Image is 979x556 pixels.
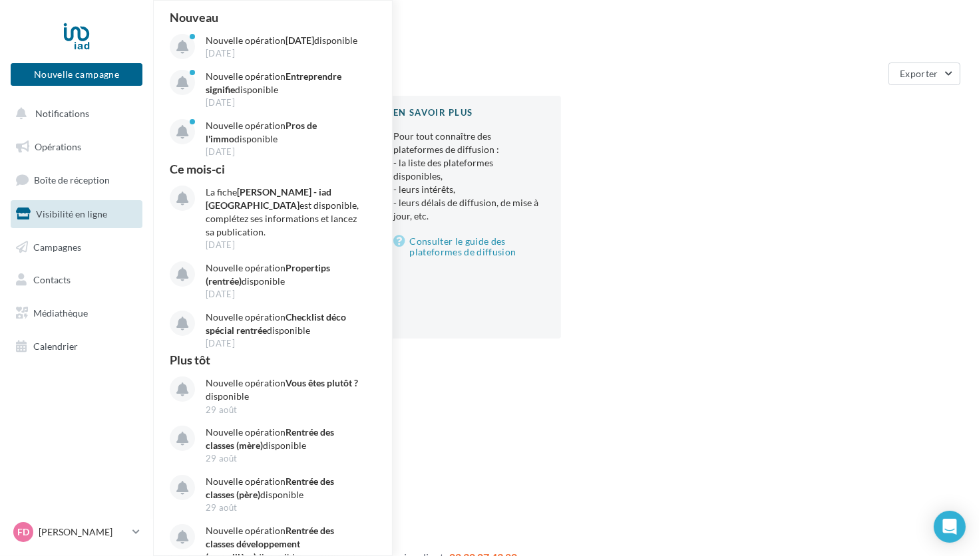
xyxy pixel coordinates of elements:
[888,63,960,85] button: Exporter
[39,525,127,539] p: [PERSON_NAME]
[17,525,29,539] span: Fd
[35,141,81,152] span: Opérations
[934,511,966,543] div: Open Intercom Messenger
[8,266,145,294] a: Contacts
[8,299,145,327] a: Médiathèque
[34,174,110,186] span: Boîte de réception
[169,68,883,80] div: 1 point de vente
[11,519,142,545] a: Fd [PERSON_NAME]
[393,233,539,260] a: Consulter le guide des plateformes de diffusion
[33,241,81,252] span: Campagnes
[8,333,145,360] a: Calendrier
[36,208,107,219] span: Visibilité en ligne
[33,274,71,285] span: Contacts
[393,130,539,223] p: Pour tout connaître des plateformes de diffusion :
[393,106,539,119] div: En savoir plus
[8,233,145,261] a: Campagnes
[900,68,938,79] span: Exporter
[33,307,88,319] span: Médiathèque
[393,196,539,223] li: - leurs délais de diffusion, de mise à jour, etc.
[169,21,963,41] div: Visibilité en ligne
[8,100,140,128] button: Notifications
[8,166,145,194] a: Boîte de réception
[393,156,539,183] li: - la liste des plateformes disponibles,
[8,200,145,228] a: Visibilité en ligne
[33,341,78,352] span: Calendrier
[11,63,142,86] button: Nouvelle campagne
[393,183,539,196] li: - leurs intérêts,
[35,108,89,119] span: Notifications
[8,133,145,161] a: Opérations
